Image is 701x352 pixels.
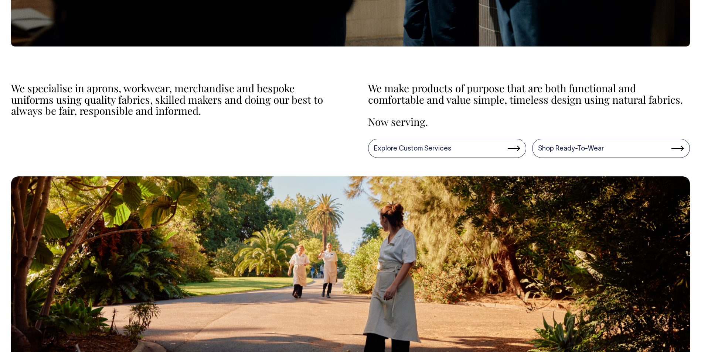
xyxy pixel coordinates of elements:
p: We make products of purpose that are both functional and comfortable and value simple, timeless d... [368,83,690,106]
p: Now serving. [368,116,690,128]
a: Shop Ready-To-Wear [532,139,690,158]
p: We specialise in aprons, workwear, merchandise and bespoke uniforms using quality fabrics, skille... [11,83,333,117]
a: Explore Custom Services [368,139,526,158]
